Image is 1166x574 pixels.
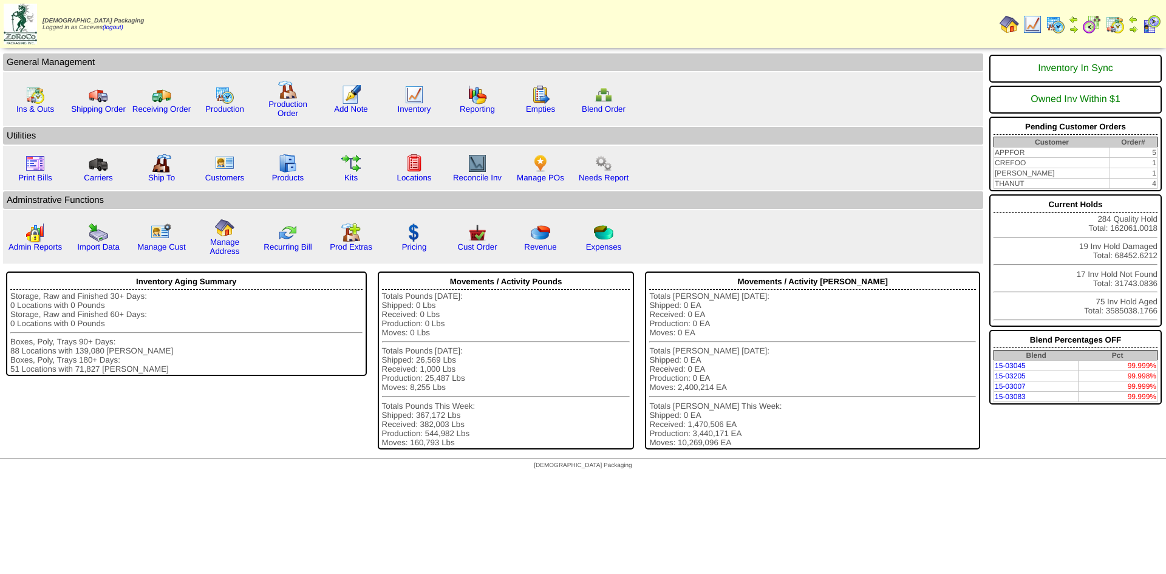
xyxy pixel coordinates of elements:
a: Reporting [460,104,495,114]
div: Inventory In Sync [994,57,1157,80]
img: calendarblend.gif [1082,15,1102,34]
img: calendarinout.gif [1105,15,1125,34]
td: 99.999% [1078,381,1157,392]
img: factory.gif [278,80,298,100]
img: calendarinout.gif [26,85,45,104]
a: 15-03007 [995,382,1026,391]
a: Manage Cust [137,242,185,251]
img: graph.gif [468,85,487,104]
img: orders.gif [341,85,361,104]
td: 1 [1110,168,1157,179]
div: Inventory Aging Summary [10,274,363,290]
img: line_graph.gif [1023,15,1042,34]
img: cust_order.png [468,223,487,242]
img: cabinet.gif [278,154,298,173]
span: [DEMOGRAPHIC_DATA] Packaging [43,18,144,24]
img: factory2.gif [152,154,171,173]
a: Expenses [586,242,622,251]
img: arrowleft.gif [1069,15,1079,24]
img: dollar.gif [404,223,424,242]
td: APPFOR [994,148,1110,158]
img: pie_chart2.png [594,223,613,242]
div: Movements / Activity Pounds [382,274,630,290]
div: Blend Percentages OFF [994,332,1157,348]
a: Add Note [334,104,368,114]
a: Cust Order [457,242,497,251]
td: Adminstrative Functions [3,191,983,209]
div: Totals [PERSON_NAME] [DATE]: Shipped: 0 EA Received: 0 EA Production: 0 EA Moves: 0 EA Totals [PE... [649,292,976,447]
img: line_graph.gif [404,85,424,104]
a: Kits [344,173,358,182]
img: workflow.gif [341,154,361,173]
td: 1 [1110,158,1157,168]
img: calendarprod.gif [1046,15,1065,34]
img: prodextras.gif [341,223,361,242]
a: Needs Report [579,173,629,182]
img: managecust.png [151,223,173,242]
th: Pct [1078,350,1157,361]
a: Production Order [268,100,307,118]
img: arrowright.gif [1069,24,1079,34]
a: Receiving Order [132,104,191,114]
div: Storage, Raw and Finished 30+ Days: 0 Locations with 0 Pounds Storage, Raw and Finished 60+ Days:... [10,292,363,374]
img: line_graph2.gif [468,154,487,173]
span: Logged in as Caceves [43,18,144,31]
a: Import Data [77,242,120,251]
a: 15-03083 [995,392,1026,401]
a: Pricing [402,242,427,251]
a: Blend Order [582,104,626,114]
img: customers.gif [215,154,234,173]
a: Reconcile Inv [453,173,502,182]
img: locations.gif [404,154,424,173]
img: zoroco-logo-small.webp [4,4,37,44]
img: calendarprod.gif [215,85,234,104]
th: Order# [1110,137,1157,148]
div: 284 Quality Hold Total: 162061.0018 19 Inv Hold Damaged Total: 68452.6212 17 Inv Hold Not Found T... [989,194,1162,327]
a: Ins & Outs [16,104,54,114]
img: reconcile.gif [278,223,298,242]
img: calendarcustomer.gif [1142,15,1161,34]
span: [DEMOGRAPHIC_DATA] Packaging [534,462,632,469]
a: Shipping Order [71,104,126,114]
a: (logout) [103,24,123,31]
td: 99.999% [1078,392,1157,402]
img: import.gif [89,223,108,242]
td: THANUT [994,179,1110,189]
a: Recurring Bill [264,242,312,251]
a: Revenue [524,242,556,251]
a: Manage POs [517,173,564,182]
td: 99.999% [1078,361,1157,371]
img: network.png [594,85,613,104]
td: 99.998% [1078,371,1157,381]
a: Production [205,104,244,114]
img: home.gif [1000,15,1019,34]
div: Current Holds [994,197,1157,213]
img: arrowright.gif [1128,24,1138,34]
img: workflow.png [594,154,613,173]
td: Utilities [3,127,983,145]
td: CREFOO [994,158,1110,168]
a: Empties [526,104,555,114]
th: Blend [994,350,1079,361]
img: arrowleft.gif [1128,15,1138,24]
img: po.png [531,154,550,173]
img: home.gif [215,218,234,237]
a: Locations [397,173,431,182]
a: Ship To [148,173,175,182]
a: 15-03045 [995,361,1026,370]
a: Prod Extras [330,242,372,251]
div: Totals Pounds [DATE]: Shipped: 0 Lbs Received: 0 Lbs Production: 0 Lbs Moves: 0 Lbs Totals Pounds... [382,292,630,447]
img: invoice2.gif [26,154,45,173]
img: truck.gif [89,85,108,104]
img: graph2.png [26,223,45,242]
img: workorder.gif [531,85,550,104]
a: Admin Reports [9,242,62,251]
td: 4 [1110,179,1157,189]
a: Inventory [398,104,431,114]
a: Manage Address [210,237,240,256]
a: Print Bills [18,173,52,182]
img: truck2.gif [152,85,171,104]
th: Customer [994,137,1110,148]
div: Owned Inv Within $1 [994,88,1157,111]
img: truck3.gif [89,154,108,173]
